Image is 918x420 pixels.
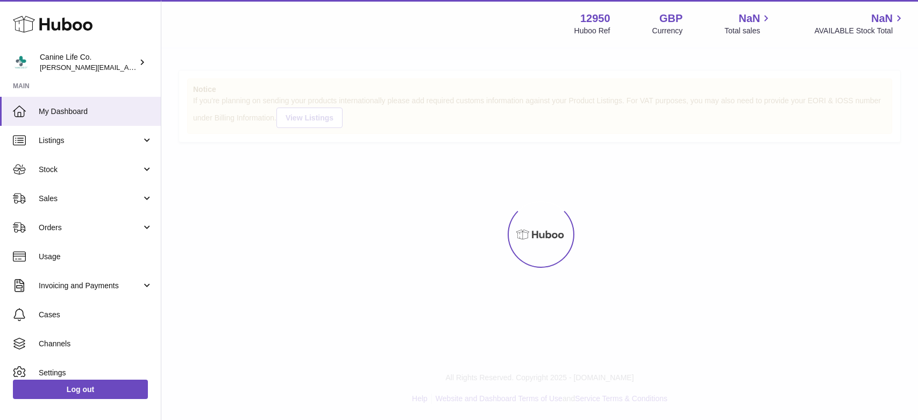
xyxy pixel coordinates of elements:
span: My Dashboard [39,106,153,117]
span: NaN [738,11,760,26]
span: Channels [39,339,153,349]
span: Total sales [724,26,772,36]
span: NaN [871,11,893,26]
div: Huboo Ref [574,26,610,36]
span: Listings [39,136,141,146]
div: Currency [652,26,683,36]
span: [PERSON_NAME][EMAIL_ADDRESS][DOMAIN_NAME] [40,63,216,72]
span: Invoicing and Payments [39,281,141,291]
a: NaN AVAILABLE Stock Total [814,11,905,36]
a: Log out [13,380,148,399]
span: Stock [39,165,141,175]
span: Cases [39,310,153,320]
div: Canine Life Co. [40,52,137,73]
span: Orders [39,223,141,233]
img: kevin@clsgltd.co.uk [13,54,29,70]
span: AVAILABLE Stock Total [814,26,905,36]
span: Sales [39,194,141,204]
a: NaN Total sales [724,11,772,36]
strong: 12950 [580,11,610,26]
span: Usage [39,252,153,262]
strong: GBP [659,11,682,26]
span: Settings [39,368,153,378]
